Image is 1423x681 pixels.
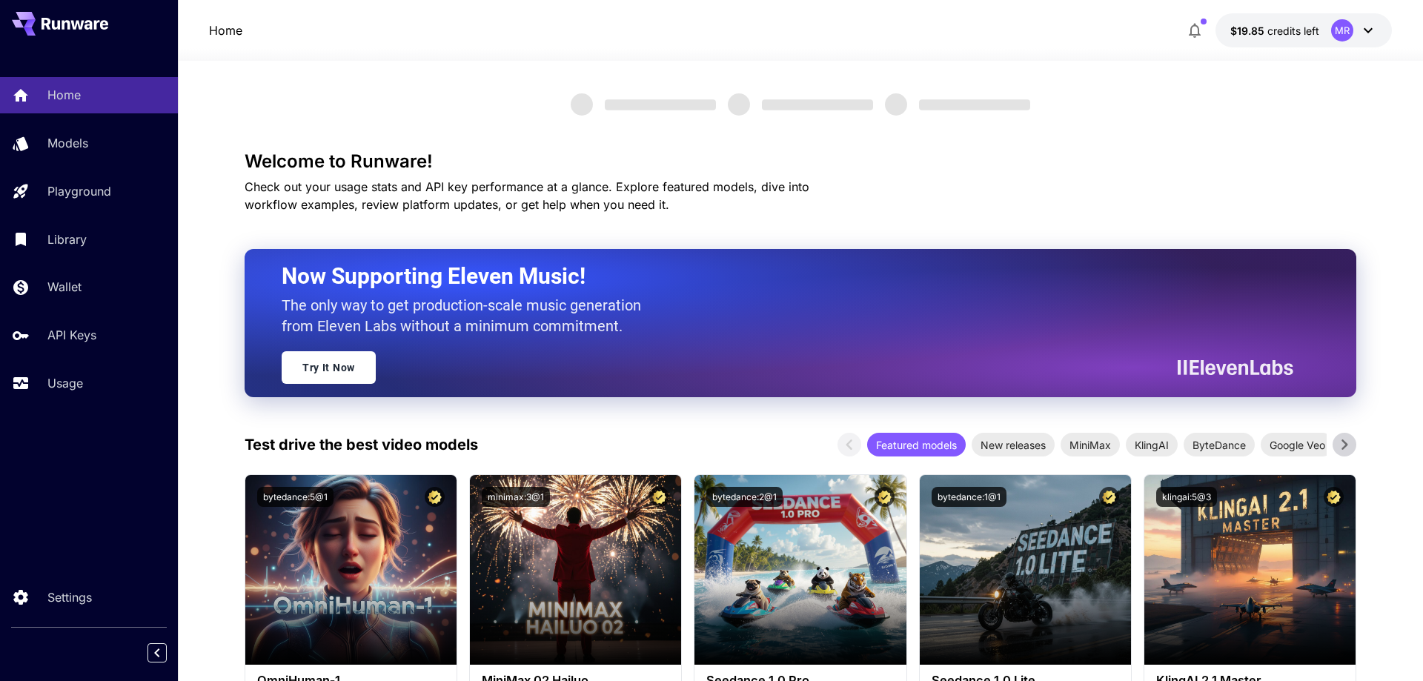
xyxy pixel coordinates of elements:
button: Certified Model – Vetted for best performance and includes a commercial license. [875,487,895,507]
button: klingai:5@3 [1156,487,1217,507]
img: alt [470,475,681,665]
div: $19.84581 [1230,23,1319,39]
button: Collapse sidebar [147,643,167,662]
p: Wallet [47,278,82,296]
h2: Now Supporting Eleven Music! [282,262,1282,290]
p: API Keys [47,326,96,344]
span: MiniMax [1061,437,1120,453]
button: bytedance:1@1 [932,487,1006,507]
div: ByteDance [1184,433,1255,456]
button: $19.84581MR [1215,13,1392,47]
a: Home [209,21,242,39]
div: MiniMax [1061,433,1120,456]
button: Certified Model – Vetted for best performance and includes a commercial license. [1324,487,1344,507]
p: The only way to get production-scale music generation from Eleven Labs without a minimum commitment. [282,295,652,336]
div: Collapse sidebar [159,640,178,666]
span: ByteDance [1184,437,1255,453]
p: Library [47,230,87,248]
div: Google Veo [1261,433,1334,456]
button: Certified Model – Vetted for best performance and includes a commercial license. [425,487,445,507]
img: alt [245,475,457,665]
div: KlingAI [1126,433,1178,456]
span: New releases [972,437,1055,453]
img: alt [694,475,906,665]
button: Certified Model – Vetted for best performance and includes a commercial license. [649,487,669,507]
h3: Welcome to Runware! [245,151,1356,172]
a: Try It Now [282,351,376,384]
span: KlingAI [1126,437,1178,453]
span: Google Veo [1261,437,1334,453]
p: Home [47,86,81,104]
img: alt [1144,475,1356,665]
p: Settings [47,588,92,606]
button: minimax:3@1 [482,487,550,507]
span: $19.85 [1230,24,1267,37]
div: MR [1331,19,1353,41]
div: New releases [972,433,1055,456]
button: bytedance:5@1 [257,487,334,507]
nav: breadcrumb [209,21,242,39]
p: Test drive the best video models [245,433,478,456]
p: Usage [47,374,83,392]
img: alt [920,475,1131,665]
button: Certified Model – Vetted for best performance and includes a commercial license. [1099,487,1119,507]
button: bytedance:2@1 [706,487,783,507]
p: Playground [47,182,111,200]
span: Featured models [867,437,966,453]
div: Featured models [867,433,966,456]
span: credits left [1267,24,1319,37]
span: Check out your usage stats and API key performance at a glance. Explore featured models, dive int... [245,179,809,212]
p: Models [47,134,88,152]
